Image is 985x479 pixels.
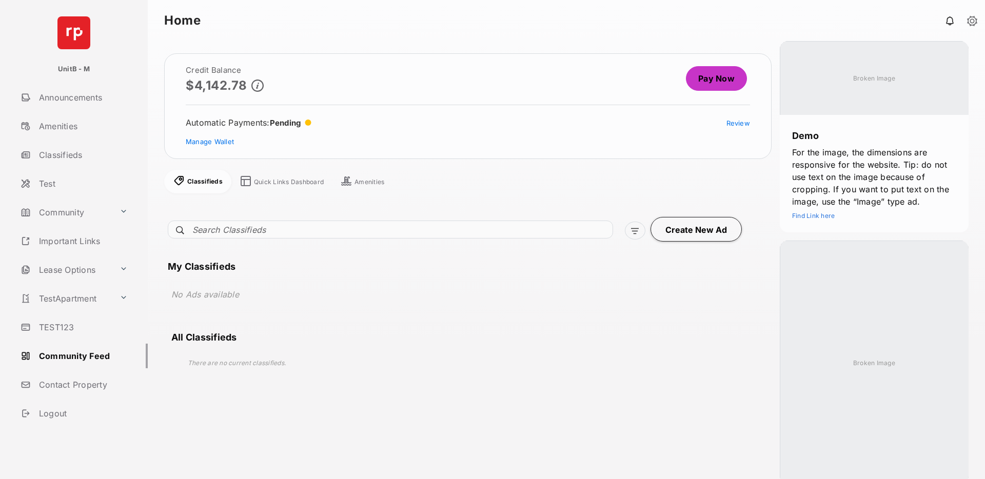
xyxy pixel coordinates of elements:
[57,16,90,49] img: svg+xml;base64,PHN2ZyB4bWxucz0iaHR0cDovL3d3dy53My5vcmcvMjAwMC9zdmciIHdpZHRoPSI2NCIgaGVpZ2h0PSI2NC...
[651,217,742,242] button: Create New Ad
[171,332,764,343] div: All Classifieds
[792,129,956,142] div: Demo
[270,118,301,128] span: Pending
[171,288,239,301] p: No Ads available
[16,315,148,340] a: TEST123
[186,78,247,92] p: $4,142.78
[240,175,324,189] a: Quick Links Dashboard
[780,41,969,115] img: 67bed117b50f85.18439190912.png
[254,178,324,186] div: Quick Links Dashboard
[16,344,148,368] a: Community Feed
[16,171,148,196] a: Test
[164,14,201,27] strong: Home
[173,174,223,189] a: Classifieds
[340,175,384,189] a: Amenities
[792,212,835,219] a: Find Link here
[186,66,264,74] h2: Credit Balance
[16,286,115,311] a: TestApartment
[726,119,751,127] a: Review
[186,117,311,128] div: Automatic Payments :
[16,85,148,110] a: Announcements
[187,177,223,186] div: Classifieds
[16,372,148,397] a: Contact Property
[192,225,266,235] label: Search Classifieds
[16,114,148,138] a: Amenities
[16,229,132,253] a: Important Links
[16,200,115,225] a: Community
[792,146,956,208] div: For the image, the dimensions are responsive for the website. Tip: do not use text on the image b...
[186,137,234,146] a: Manage Wallet
[16,257,115,282] a: Lease Options
[171,351,764,375] div: There are no current classifieds.
[58,64,90,74] p: UnitB - M
[16,401,148,426] a: Logout
[354,178,384,186] div: Amenities
[168,261,759,272] div: My Classifieds
[16,143,148,167] a: Classifieds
